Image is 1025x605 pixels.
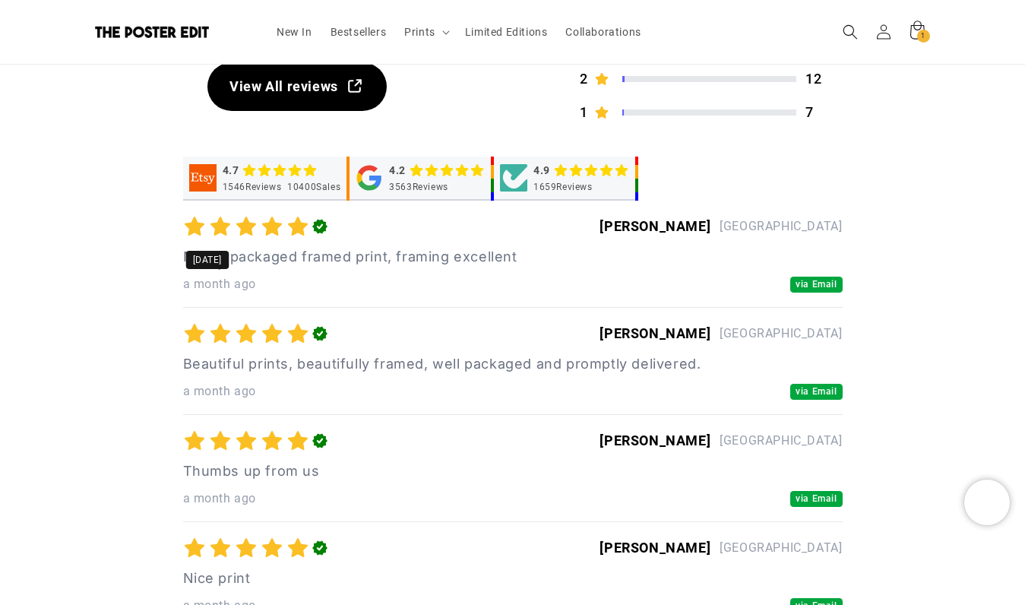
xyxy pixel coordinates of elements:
[465,25,548,39] span: Limited Editions
[183,353,843,374] p: Beautiful prints, beautifully framed, well packaged and promptly delivered.
[183,246,843,267] p: Nicely packaged framed print, framing excellent
[193,254,223,266] p: [DATE]
[805,102,842,123] p: 7
[720,430,842,451] p: [GEOGRAPHIC_DATA]
[720,323,842,344] p: [GEOGRAPHIC_DATA]
[207,62,387,111] a: View All reviews
[565,25,641,39] span: Collaborations
[277,25,312,39] span: New In
[389,181,448,193] div: 3563 Reviews
[321,16,396,48] a: Bestsellers
[790,277,842,293] button: via Email
[395,16,456,48] summary: Prints
[95,26,209,38] img: The Poster Edit
[533,163,550,178] div: 4.9
[580,102,588,123] p: 1
[500,164,527,192] img: judgeme integration
[389,163,406,178] div: 4.2
[183,568,843,588] p: Nice print
[720,537,842,559] p: [GEOGRAPHIC_DATA]
[267,16,321,48] a: New In
[599,534,710,562] div: [PERSON_NAME]
[89,21,252,44] a: The Poster Edit
[223,181,282,193] div: 1546 Reviews
[599,427,710,455] div: [PERSON_NAME]
[223,163,239,178] div: 4.7
[189,164,217,192] img: etsy integration
[805,68,842,90] p: 12
[921,30,925,43] span: 1
[183,461,843,481] p: Thumbs up from us
[720,216,842,237] p: [GEOGRAPHIC_DATA]
[183,488,257,509] button: a month ago
[183,381,257,402] button: a month ago
[229,76,338,97] span: View All reviews
[331,25,387,39] span: Bestsellers
[599,213,710,240] div: [PERSON_NAME]
[183,274,257,295] button: a month ago
[556,16,650,48] a: Collaborations
[599,320,710,347] div: [PERSON_NAME]
[964,480,1010,525] iframe: Chatra live chat
[790,384,842,400] button: via Email
[356,164,383,192] img: google integration
[533,181,593,193] div: 1659 Reviews
[287,181,340,193] div: 10400 Sales
[580,68,588,90] p: 2
[404,25,435,39] span: Prints
[834,15,867,49] summary: Search
[790,491,842,507] button: via Email
[456,16,557,48] a: Limited Editions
